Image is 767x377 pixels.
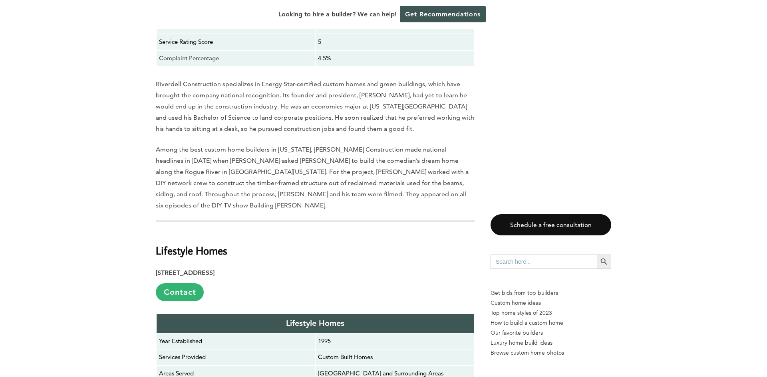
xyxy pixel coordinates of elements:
[491,298,611,308] a: Custom home ideas
[156,269,215,276] strong: [STREET_ADDRESS]
[318,352,471,362] p: Custom Built Homes
[156,243,227,257] strong: Lifestyle Homes
[400,6,486,22] a: Get Recommendations
[491,348,611,358] a: Browse custom home photos
[156,79,475,134] p: Riverdell Construction specializes in Energy Star-certified custom homes and green buildings, whi...
[156,144,475,211] p: Among the best custom home builders in [US_STATE], [PERSON_NAME] Construction made national headl...
[159,336,312,346] p: Year Established
[159,352,312,362] p: Services Provided
[491,338,611,348] a: Luxury home build ideas
[600,257,608,266] svg: Search
[318,336,471,346] p: 1995
[491,288,611,298] p: Get bids from top builders
[318,37,471,47] p: 5
[286,318,344,328] strong: Lifestyle Homes
[318,53,471,63] p: 4.5%
[491,214,611,235] a: Schedule a free consultation
[491,255,597,269] input: Search here...
[614,320,757,367] iframe: Drift Widget Chat Controller
[491,328,611,338] a: Our favorite builders
[491,308,611,318] a: Top home styles of 2023
[156,283,204,301] a: Contact
[159,53,312,63] p: Complaint Percentage
[491,318,611,328] a: How to build a custom home
[159,37,312,47] p: Service Rating Score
